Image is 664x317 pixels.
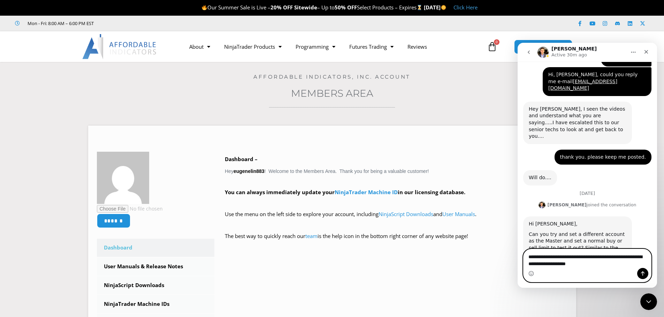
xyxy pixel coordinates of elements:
a: Futures Trading [342,39,400,55]
a: NinjaTrader Machine IDs [97,295,215,313]
iframe: Intercom live chat [640,293,657,310]
img: ce5c3564b8d766905631c1cffdfddf4fd84634b52f3d98752d85c5da480e954d [97,152,149,204]
img: LogoAI | Affordable Indicators – NinjaTrader [82,34,157,59]
div: Hi [PERSON_NAME], [11,178,109,185]
img: ⌛ [417,5,422,10]
strong: 20% OFF [270,4,293,11]
div: Hi [PERSON_NAME],Can you try and set a different account as the Master and set a normal buy or se... [6,174,114,257]
a: User Manuals & Release Notes [97,257,215,276]
a: team [305,232,318,239]
a: User Manuals [442,211,475,217]
img: 🌞 [441,5,446,10]
strong: You can always immediately update your in our licensing database. [225,189,465,196]
a: Members Area [291,87,373,99]
a: NinjaScript Downloads [379,211,433,217]
img: 🔥 [202,5,207,10]
a: Click Here [453,4,478,11]
span: Mon - Fri: 8:00 AM – 6:00 PM EST [26,19,94,27]
button: Send a message… [120,225,131,236]
a: Reviews [400,39,434,55]
iframe: Intercom live chat [518,43,657,288]
button: Emoji picker [11,228,16,233]
p: The best way to quickly reach our is the help icon in the bottom right corner of any website page! [225,231,567,251]
strong: 50% OFF [335,4,357,11]
strong: [DATE] [424,4,447,11]
iframe: Customer reviews powered by Trustpilot [104,20,208,27]
strong: eugenelin883 [234,168,265,174]
a: Programming [289,39,342,55]
a: NinjaTrader Machine ID [335,189,398,196]
a: Dashboard [97,239,215,257]
a: About [182,39,217,55]
nav: Menu [182,39,486,55]
a: NinjaTrader Products [217,39,289,55]
div: David says… [6,174,134,272]
textarea: Message… [6,206,133,225]
b: Dashboard – [225,156,258,163]
span: 0 [494,39,499,45]
a: 0 [477,37,507,57]
p: Use the menu on the left side to explore your account, including and . [225,209,567,229]
a: Affordable Indicators, Inc. Account [253,73,411,80]
a: MEMBERS AREA [514,40,572,54]
div: Can you try and set a different account as the Master and set a normal buy or sell limit to test ... [11,188,109,215]
span: Our Summer Sale is Live – – Up to Select Products – Expires [201,4,424,11]
strong: Sitewide [294,4,317,11]
a: NinjaScript Downloads [97,276,215,294]
div: Hey ! Welcome to the Members Area. Thank you for being a valuable customer! [225,154,567,251]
